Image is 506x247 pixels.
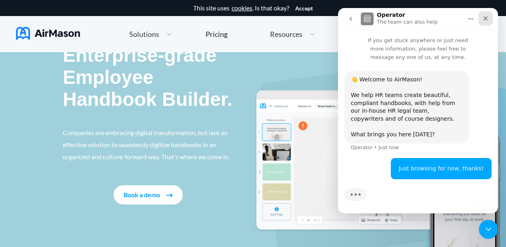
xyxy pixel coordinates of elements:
img: AirMason Logo [16,27,80,40]
div: Pricing [206,30,228,38]
a: cookies [232,4,252,12]
iframe: Intercom live chat [479,220,498,239]
button: Book a demo [114,185,183,204]
span: Resources [270,30,302,38]
iframe: Intercom live chat [338,8,498,213]
p: Companies are embracing digital transformation, but lack an effective solution to seamlessly digi... [63,127,234,163]
a: Pricing [206,27,228,41]
span: Solutions [129,30,159,38]
p: Enterprise-grade Employee Handbook Builder. [63,44,234,111]
button: Accept cookies [295,5,313,12]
